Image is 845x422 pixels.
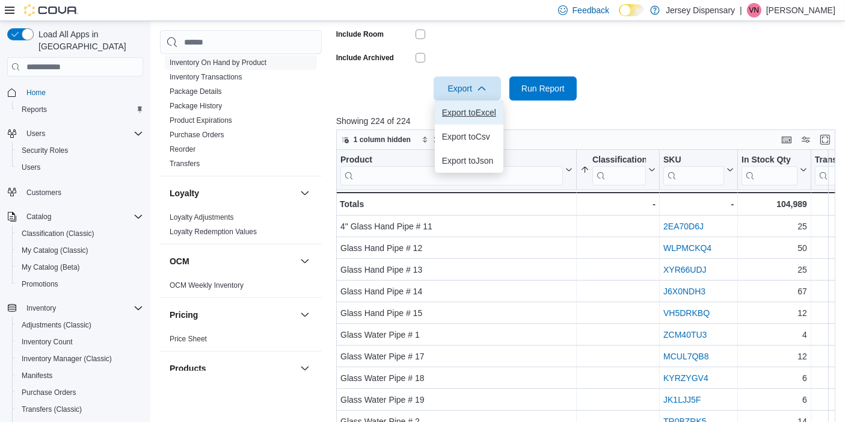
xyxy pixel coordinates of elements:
[170,281,244,290] span: OCM Weekly Inventory
[22,85,143,100] span: Home
[749,3,760,17] span: VN
[22,209,56,224] button: Catalog
[663,265,707,275] a: XYR66UDJ
[17,160,45,175] a: Users
[170,102,222,110] a: Package History
[24,4,78,16] img: Cova
[170,130,224,140] span: Purchase Orders
[592,155,646,185] div: Classification
[170,101,222,111] span: Package History
[22,354,112,364] span: Inventory Manager (Classic)
[34,28,143,52] span: Load All Apps in [GEOGRAPHIC_DATA]
[442,156,496,166] span: Export to Json
[580,197,656,211] div: -
[26,88,46,98] span: Home
[340,393,573,407] div: Glass Water Pipe # 19
[521,82,565,95] span: Run Report
[170,362,295,374] button: Products
[170,255,295,267] button: OCM
[22,301,143,315] span: Inventory
[340,219,573,234] div: 4" Glass Hand Pipe # 11
[742,262,807,277] div: 25
[170,72,242,82] span: Inventory Transactions
[666,3,735,17] p: Jersey Dispensary
[2,300,148,317] button: Inventory
[17,385,81,400] a: Purchase Orders
[170,187,295,199] button: Loyalty
[22,262,80,272] span: My Catalog (Beta)
[340,371,573,385] div: Glass Water Pipe # 18
[742,241,807,255] div: 50
[170,255,189,267] h3: OCM
[435,101,503,125] button: Export toExcel
[337,132,416,147] button: 1 column hidden
[435,149,503,173] button: Export toJson
[434,76,501,101] button: Export
[22,105,47,114] span: Reports
[12,317,148,334] button: Adjustments (Classic)
[417,132,484,147] button: 1 field sorted
[17,277,143,291] span: Promotions
[742,349,807,364] div: 12
[17,243,93,258] a: My Catalog (Classic)
[170,160,200,168] a: Transfers
[170,335,207,343] a: Price Sheet
[340,306,573,320] div: Glass Hand Pipe # 15
[17,102,52,117] a: Reports
[26,303,56,313] span: Inventory
[663,352,708,361] a: MCUL7QB8
[22,185,66,200] a: Customers
[17,102,143,117] span: Reports
[12,242,148,259] button: My Catalog (Classic)
[22,246,88,255] span: My Catalog (Classic)
[340,262,573,277] div: Glass Hand Pipe # 13
[298,361,312,376] button: Products
[354,135,411,144] span: 1 column hidden
[17,143,73,158] a: Security Roles
[170,87,222,96] a: Package Details
[818,132,832,147] button: Enter fullscreen
[619,16,619,17] span: Dark Mode
[663,373,708,383] a: KYRZYGV4
[26,129,45,138] span: Users
[170,58,266,67] a: Inventory On Hand by Product
[22,126,50,141] button: Users
[12,384,148,401] button: Purchase Orders
[12,401,148,418] button: Transfers (Classic)
[17,402,143,417] span: Transfers (Classic)
[663,243,711,253] a: WLPMCKQ4
[170,309,198,321] h3: Pricing
[298,308,312,322] button: Pricing
[663,395,701,405] a: JK1LJJ5F
[619,4,644,17] input: Dark Mode
[22,320,91,330] span: Adjustments (Classic)
[509,76,577,101] button: Run Report
[336,115,841,127] p: Showing 224 of 224
[17,226,99,241] a: Classification (Classic)
[742,327,807,342] div: 4
[2,84,148,101] button: Home
[12,101,148,118] button: Reports
[22,209,143,224] span: Catalog
[17,318,96,332] a: Adjustments (Classic)
[663,155,734,185] button: SKU
[22,279,58,289] span: Promotions
[160,278,322,297] div: OCM
[663,287,705,296] a: J6X0NDH3
[742,219,807,234] div: 25
[26,212,51,222] span: Catalog
[22,184,143,199] span: Customers
[742,197,807,211] div: 104,989
[747,3,761,17] div: Vinny Nguyen
[17,277,63,291] a: Promotions
[592,155,646,166] div: Classification
[663,197,734,211] div: -
[170,187,199,199] h3: Loyalty
[742,155,797,166] div: In Stock Qty
[298,254,312,268] button: OCM
[434,135,479,144] span: 1 field sorted
[22,301,61,315] button: Inventory
[17,260,143,275] span: My Catalog (Beta)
